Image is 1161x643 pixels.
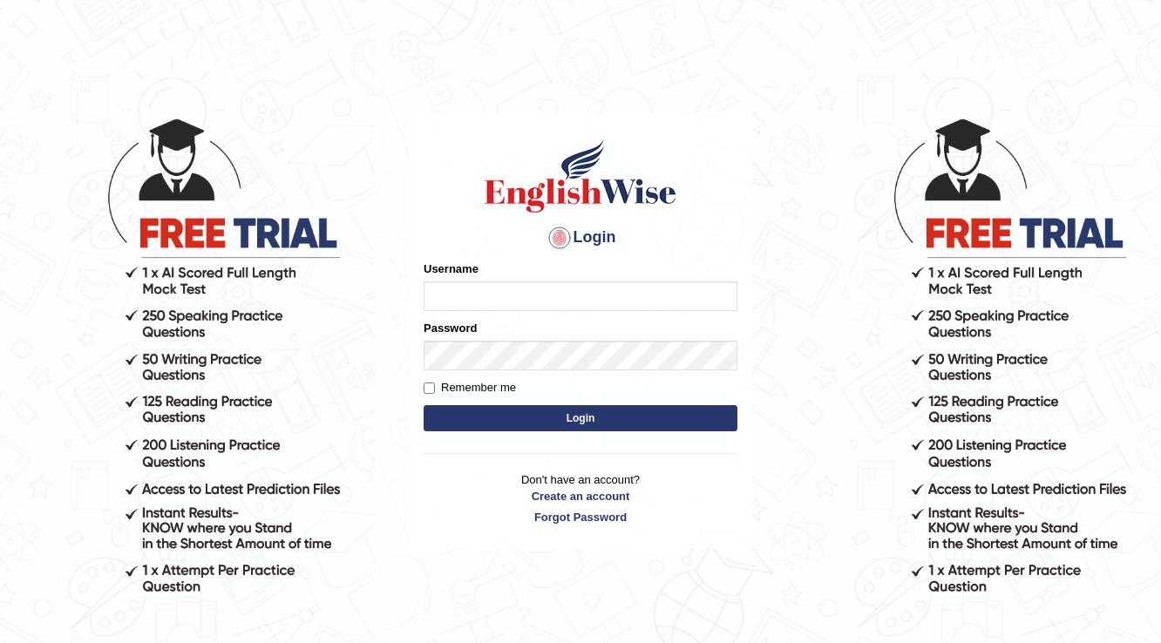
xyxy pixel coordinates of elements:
label: Username [424,261,479,277]
p: Don't have an account? [424,471,737,525]
h4: Login [424,224,737,252]
button: Login [424,405,737,431]
input: Remember me [424,382,435,394]
img: Logo of English Wise sign in for intelligent practice with AI [481,137,680,215]
a: Forgot Password [424,509,737,525]
label: Remember me [424,379,516,396]
a: Create an account [424,488,737,504]
label: Password [424,320,477,336]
